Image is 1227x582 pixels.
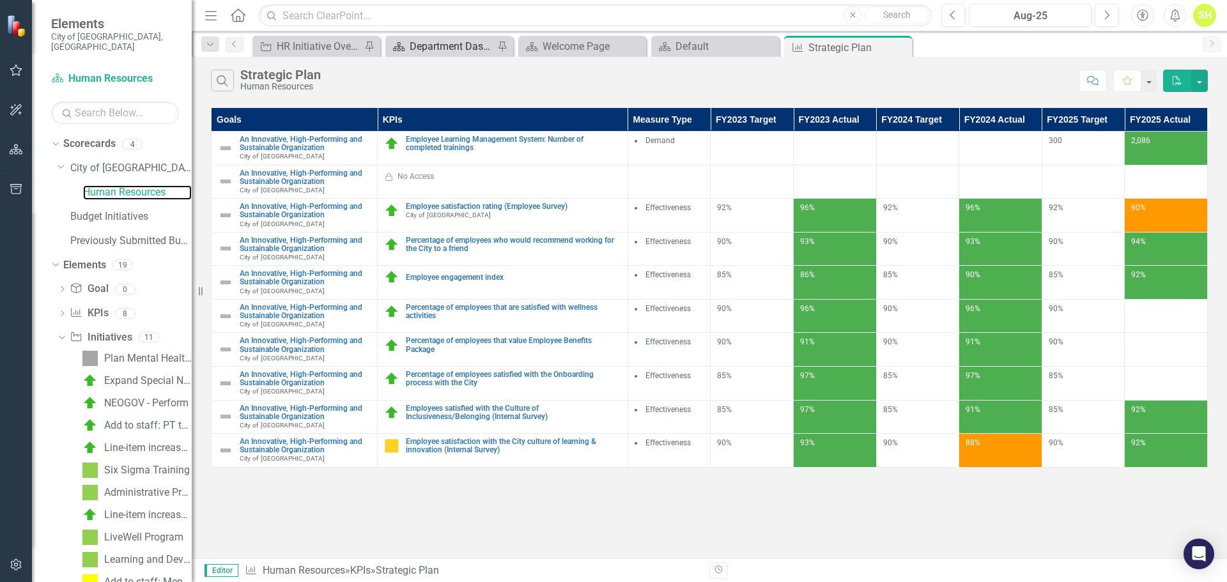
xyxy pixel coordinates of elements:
[212,165,378,199] td: Double-Click to Edit Right Click for Context Menu
[543,38,643,54] div: Welcome Page
[966,337,980,346] span: 91%
[115,284,135,295] div: 0
[218,275,233,290] img: Not Defined
[645,203,691,212] span: Effectiveness
[70,306,108,321] a: KPIs
[883,371,898,380] span: 85%
[240,422,325,429] span: City of [GEOGRAPHIC_DATA]
[212,199,378,233] td: Double-Click to Edit Right Click for Context Menu
[645,405,691,414] span: Effectiveness
[212,400,378,434] td: Double-Click to Edit Right Click for Context Menu
[82,552,98,567] img: IP
[1049,438,1063,447] span: 90%
[645,237,691,246] span: Effectiveness
[104,554,192,565] div: Learning and Development - Senior Leadership and Management Level Staff
[406,371,621,387] a: Percentage of employees satisfied with the Onboarding process with the City
[628,199,711,233] td: Double-Click to Edit
[384,405,399,420] img: On Target
[79,549,192,570] a: Learning and Development - Senior Leadership and Management Level Staff
[79,371,192,391] a: Expand Special Needs Program
[79,460,190,480] a: Six Sigma Training
[973,8,1087,24] div: Aug-25
[717,438,732,447] span: 90%
[883,10,911,20] span: Search
[966,405,980,414] span: 91%
[883,270,898,279] span: 85%
[1131,405,1146,414] span: 92%
[240,355,325,362] span: City of [GEOGRAPHIC_DATA]
[218,342,233,357] img: Not Defined
[966,304,980,313] span: 96%
[384,270,399,285] img: On Target
[883,203,898,212] span: 92%
[800,337,815,346] span: 91%
[240,220,325,227] span: City of [GEOGRAPHIC_DATA]
[82,485,98,500] img: IP
[79,348,192,369] a: Plan Mental Health Option(s) for the Community (MT)
[1049,405,1063,414] span: 85%
[969,4,1092,27] button: Aug-25
[1131,438,1146,447] span: 92%
[212,299,378,333] td: Double-Click to Edit Right Click for Context Menu
[645,337,691,346] span: Effectiveness
[1049,337,1063,346] span: 90%
[79,482,192,503] a: Administrative Professionals Development Program
[259,4,932,27] input: Search ClearPoint...
[1049,237,1063,246] span: 90%
[139,332,159,343] div: 11
[212,232,378,266] td: Double-Click to Edit Right Click for Context Menu
[240,337,371,353] a: An Innovative, High-Performing and Sustainable Organization
[800,405,815,414] span: 97%
[800,304,815,313] span: 96%
[406,236,621,253] a: Percentage of employees who would recommend working for the City to a friend
[240,236,371,253] a: An Innovative, High-Performing and Sustainable Organization
[717,237,732,246] span: 90%
[82,463,98,478] img: IP
[240,68,321,82] div: Strategic Plan
[645,136,675,145] span: Demand
[104,420,192,431] div: Add to staff: PT to FT Project Support Specialist
[406,135,621,152] a: Employee Learning Management System: Number of completed trainings
[628,366,711,400] td: Double-Click to Edit
[79,527,183,548] a: LiveWell Program
[240,153,325,160] span: City of [GEOGRAPHIC_DATA]
[384,203,399,218] img: On Target
[675,38,776,54] div: Default
[240,438,371,454] a: An Innovative, High-Performing and Sustainable Organization
[397,171,434,182] div: No Access
[1184,539,1214,569] div: Open Intercom Messenger
[406,203,621,211] a: Employee satisfaction rating (Employee Survey)
[800,438,815,447] span: 93%
[79,505,192,525] a: Line-item increase: P/T Funding ([GEOGRAPHIC_DATA] in the Mall)
[240,371,371,387] a: An Innovative, High-Performing and Sustainable Organization
[966,438,980,447] span: 88%
[212,132,378,165] td: Double-Click to Edit Right Click for Context Menu
[122,139,143,149] div: 4
[378,132,628,165] td: Double-Click to Edit Right Click for Context Menu
[628,400,711,434] td: Double-Click to Edit
[63,258,106,273] a: Elements
[1193,4,1216,27] button: SH
[70,330,132,345] a: Initiatives
[800,237,815,246] span: 93%
[218,376,233,391] img: Not Defined
[240,287,325,295] span: City of [GEOGRAPHIC_DATA]
[245,563,700,578] div: » »
[51,72,179,86] a: Human Resources
[800,371,815,380] span: 97%
[645,371,691,380] span: Effectiveness
[1131,136,1150,145] span: 2,086
[350,564,371,576] a: KPIs
[654,38,776,54] a: Default
[966,371,980,380] span: 97%
[1049,136,1062,145] span: 300
[883,337,898,346] span: 90%
[628,132,711,165] td: Double-Click to Edit
[1131,270,1146,279] span: 92%
[389,38,494,54] a: Department Dashboard
[104,509,192,521] div: Line-item increase: P/T Funding ([GEOGRAPHIC_DATA] in the Mall)
[51,102,179,124] input: Search Below...
[384,304,399,319] img: On Target
[263,564,345,576] a: Human Resources
[406,438,621,454] a: Employee satisfaction with the City culture of learning & innovation (Internal Survey)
